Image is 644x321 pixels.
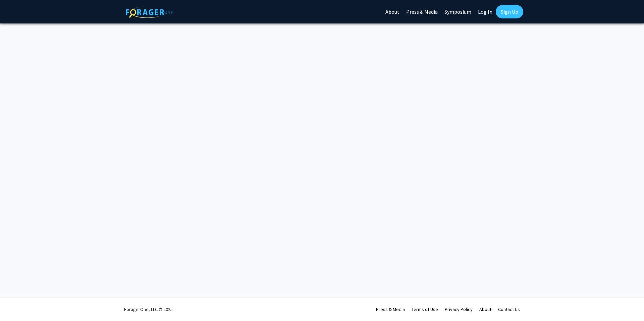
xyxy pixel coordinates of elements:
[445,306,473,312] a: Privacy Policy
[376,306,405,312] a: Press & Media
[498,306,520,312] a: Contact Us
[126,6,173,18] img: ForagerOne Logo
[496,5,523,18] a: Sign Up
[412,306,438,312] a: Terms of Use
[479,306,491,312] a: About
[124,298,173,321] div: ForagerOne, LLC © 2025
